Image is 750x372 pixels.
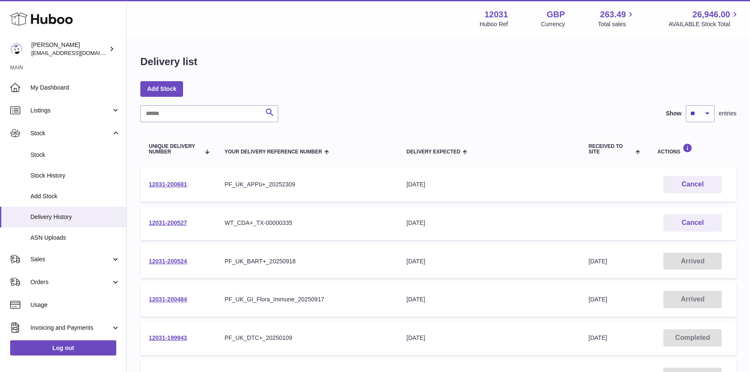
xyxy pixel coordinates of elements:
[30,324,111,332] span: Invoicing and Payments
[30,234,120,242] span: ASN Uploads
[10,340,116,356] a: Log out
[589,258,607,265] span: [DATE]
[149,219,187,226] a: 12031-200527
[666,109,682,118] label: Show
[663,214,722,232] button: Cancel
[407,149,460,155] span: Delivery Expected
[224,181,389,189] div: PF_UK_APPü+_20252309
[598,9,635,28] a: 263.49 Total sales
[484,9,508,20] strong: 12031
[407,181,572,189] div: [DATE]
[30,151,120,159] span: Stock
[30,172,120,180] span: Stock History
[719,109,736,118] span: entries
[30,255,111,263] span: Sales
[30,84,120,92] span: My Dashboard
[668,20,740,28] span: AVAILABLE Stock Total
[30,301,120,309] span: Usage
[663,176,722,193] button: Cancel
[30,278,111,286] span: Orders
[140,81,183,96] a: Add Stock
[541,20,565,28] div: Currency
[31,41,107,57] div: [PERSON_NAME]
[224,149,322,155] span: Your Delivery Reference Number
[30,129,111,137] span: Stock
[547,9,565,20] strong: GBP
[149,258,187,265] a: 12031-200524
[140,55,197,68] h1: Delivery list
[598,20,635,28] span: Total sales
[149,181,187,188] a: 12031-200681
[589,296,607,303] span: [DATE]
[30,192,120,200] span: Add Stock
[407,219,572,227] div: [DATE]
[480,20,508,28] div: Huboo Ref
[600,9,626,20] span: 263.49
[31,49,124,56] span: [EMAIL_ADDRESS][DOMAIN_NAME]
[407,295,572,304] div: [DATE]
[589,334,607,341] span: [DATE]
[30,213,120,221] span: Delivery History
[693,9,730,20] span: 26,946.00
[589,144,633,155] span: Received to Site
[10,43,23,55] img: admin@makewellforyou.com
[407,334,572,342] div: [DATE]
[149,296,187,303] a: 12031-200484
[30,107,111,115] span: Listings
[224,257,389,265] div: PF_UK_BART+_20250918
[149,144,200,155] span: Unique Delivery Number
[224,334,389,342] div: PF_UK_DTC+_20250109
[224,295,389,304] div: PF_UK_GI_Flora_Immune_20250917
[657,143,728,155] div: Actions
[407,257,572,265] div: [DATE]
[149,334,187,341] a: 12031-199943
[668,9,740,28] a: 26,946.00 AVAILABLE Stock Total
[224,219,389,227] div: WT_CDA+_TX-00000335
